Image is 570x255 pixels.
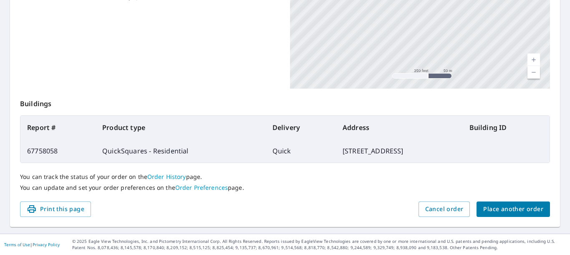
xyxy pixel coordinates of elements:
a: Privacy Policy [33,242,60,247]
th: Delivery [266,116,336,139]
span: Place another order [483,204,543,214]
a: Terms of Use [4,242,30,247]
p: You can track the status of your order on the page. [20,173,550,181]
th: Product type [96,116,266,139]
p: | [4,242,60,247]
button: Place another order [477,201,550,217]
td: [STREET_ADDRESS] [336,139,463,163]
td: 67758058 [20,139,96,163]
button: Cancel order [419,201,470,217]
p: © 2025 Eagle View Technologies, Inc. and Pictometry International Corp. All Rights Reserved. Repo... [72,238,566,251]
td: Quick [266,139,336,163]
a: Current Level 17, Zoom Out [527,66,540,79]
span: Print this page [27,204,84,214]
th: Report # [20,116,96,139]
span: Cancel order [425,204,464,214]
a: Current Level 17, Zoom In [527,54,540,66]
button: Print this page [20,201,91,217]
p: You can update and set your order preferences on the page. [20,184,550,191]
td: QuickSquares - Residential [96,139,266,163]
p: Buildings [20,89,550,115]
a: Order Preferences [175,184,228,191]
th: Address [336,116,463,139]
a: Order History [147,173,186,181]
th: Building ID [463,116,550,139]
